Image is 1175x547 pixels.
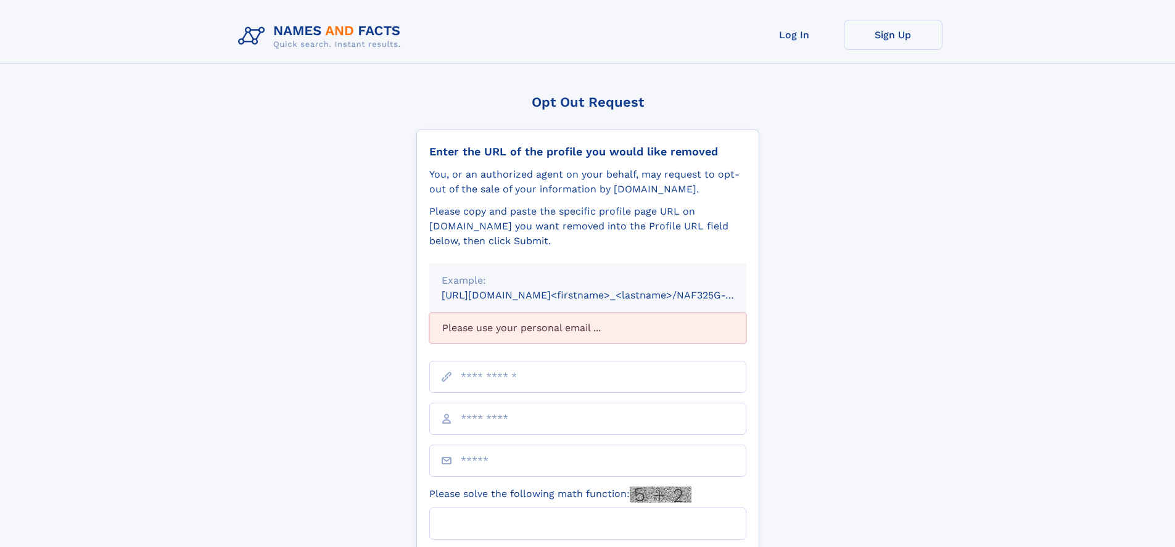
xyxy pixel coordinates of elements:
a: Log In [745,20,844,50]
a: Sign Up [844,20,942,50]
div: Opt Out Request [416,94,759,110]
div: Please copy and paste the specific profile page URL on [DOMAIN_NAME] you want removed into the Pr... [429,204,746,249]
div: You, or an authorized agent on your behalf, may request to opt-out of the sale of your informatio... [429,167,746,197]
div: Example: [442,273,734,288]
small: [URL][DOMAIN_NAME]<firstname>_<lastname>/NAF325G-xxxxxxxx [442,289,770,301]
label: Please solve the following math function: [429,487,691,503]
img: Logo Names and Facts [233,20,411,53]
div: Please use your personal email ... [429,313,746,343]
div: Enter the URL of the profile you would like removed [429,145,746,158]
